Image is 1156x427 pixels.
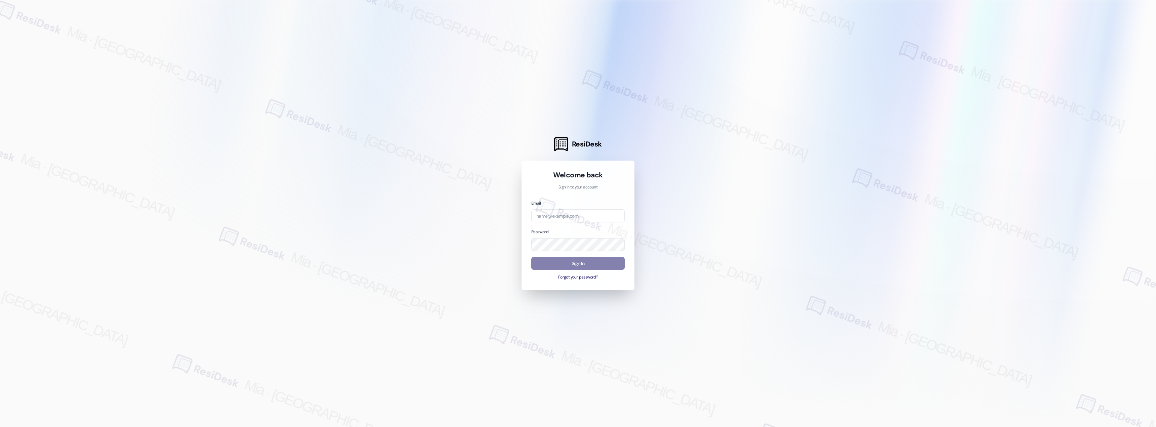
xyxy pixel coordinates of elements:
[531,229,548,234] label: Password
[531,170,625,180] h1: Welcome back
[531,184,625,190] p: Sign in to your account
[572,139,602,149] span: ResiDesk
[531,257,625,270] button: Sign In
[531,274,625,281] button: Forgot your password?
[531,209,625,222] input: name@example.com
[554,137,568,151] img: ResiDesk Logo
[531,201,541,206] label: Email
